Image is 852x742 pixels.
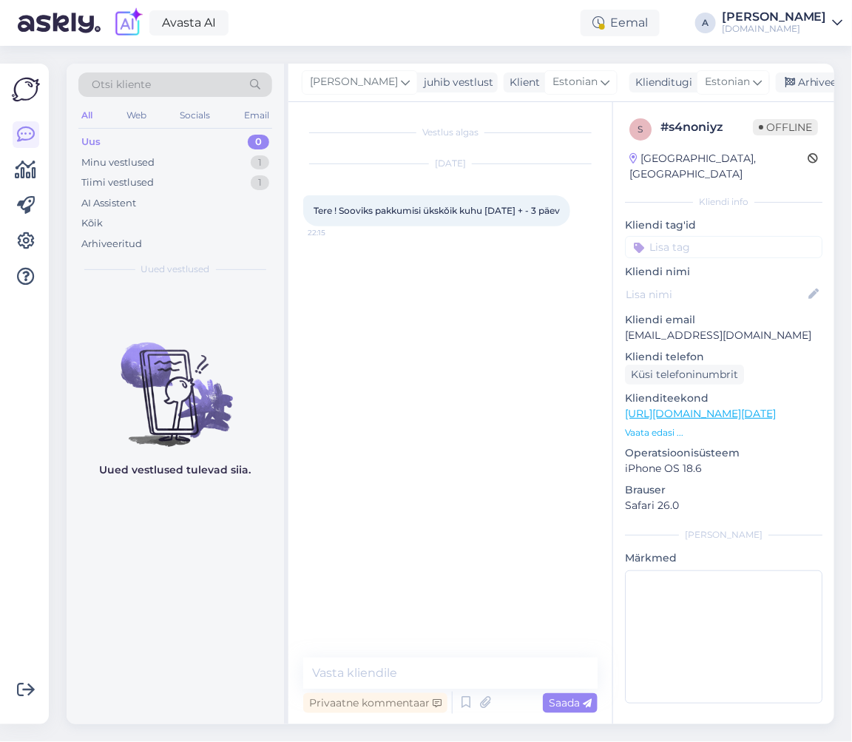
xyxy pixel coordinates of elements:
[625,498,822,513] p: Safari 26.0
[241,106,272,125] div: Email
[418,75,493,90] div: juhib vestlust
[581,10,660,36] div: Eemal
[504,75,540,90] div: Klient
[625,328,822,343] p: [EMAIL_ADDRESS][DOMAIN_NAME]
[625,461,822,476] p: iPhone OS 18.6
[303,126,598,139] div: Vestlus algas
[625,445,822,461] p: Operatsioonisüsteem
[141,263,210,276] span: Uued vestlused
[753,119,818,135] span: Offline
[81,155,155,170] div: Minu vestlused
[303,157,598,170] div: [DATE]
[625,550,822,566] p: Märkmed
[625,426,822,439] p: Vaata edasi ...
[625,236,822,258] input: Lisa tag
[177,106,213,125] div: Socials
[695,13,716,33] div: A
[67,316,284,449] img: No chats
[625,312,822,328] p: Kliendi email
[625,407,776,420] a: [URL][DOMAIN_NAME][DATE]
[629,75,692,90] div: Klienditugi
[625,349,822,365] p: Kliendi telefon
[112,7,143,38] img: explore-ai
[251,155,269,170] div: 1
[660,118,753,136] div: # s4noniyz
[625,482,822,498] p: Brauser
[638,124,643,135] span: s
[625,217,822,233] p: Kliendi tag'id
[308,227,363,238] span: 22:15
[124,106,149,125] div: Web
[12,75,40,104] img: Askly Logo
[626,286,805,303] input: Lisa nimi
[81,216,103,231] div: Kõik
[549,696,592,709] span: Saada
[92,77,151,92] span: Otsi kliente
[629,151,808,182] div: [GEOGRAPHIC_DATA], [GEOGRAPHIC_DATA]
[81,196,136,211] div: AI Assistent
[81,175,154,190] div: Tiimi vestlused
[100,462,251,478] p: Uued vestlused tulevad siia.
[552,74,598,90] span: Estonian
[722,11,827,23] div: [PERSON_NAME]
[625,195,822,209] div: Kliendi info
[81,237,142,252] div: Arhiveeritud
[705,74,750,90] span: Estonian
[625,391,822,406] p: Klienditeekond
[722,23,827,35] div: [DOMAIN_NAME]
[78,106,95,125] div: All
[248,135,269,149] div: 0
[149,10,229,36] a: Avasta AI
[625,264,822,280] p: Kliendi nimi
[722,11,843,35] a: [PERSON_NAME][DOMAIN_NAME]
[625,528,822,542] div: [PERSON_NAME]
[314,205,560,216] span: Tere ! Sooviks pakkumisi ükskǒik kuhu [DATE] + - 3 päev
[251,175,269,190] div: 1
[625,365,744,385] div: Küsi telefoninumbrit
[303,693,447,713] div: Privaatne kommentaar
[310,74,398,90] span: [PERSON_NAME]
[81,135,101,149] div: Uus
